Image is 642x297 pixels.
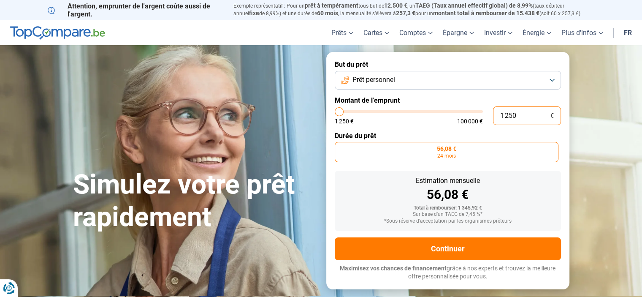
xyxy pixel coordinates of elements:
span: 12.500 € [384,2,407,9]
div: 56,08 € [341,188,554,201]
span: 1 250 € [335,118,354,124]
span: € [550,112,554,120]
a: Épargne [438,20,479,45]
div: Sur base d'un TAEG de 7,45 %* [341,212,554,218]
span: 56,08 € [437,146,456,152]
div: Estimation mensuelle [341,177,554,184]
span: Prêt personnel [352,75,395,84]
span: fixe [249,10,259,16]
span: 257,3 € [396,10,415,16]
div: Total à rembourser: 1 345,92 € [341,205,554,211]
p: Exemple représentatif : Pour un tous but de , un (taux débiteur annuel de 8,99%) et une durée de ... [233,2,595,17]
span: prêt à tempérament [305,2,358,9]
a: Investir [479,20,517,45]
span: 100 000 € [457,118,483,124]
a: Énergie [517,20,556,45]
label: Montant de l'emprunt [335,96,561,104]
span: montant total à rembourser de 15.438 € [433,10,539,16]
span: TAEG (Taux annuel effectif global) de 8,99% [415,2,533,9]
label: Durée du prêt [335,132,561,140]
a: Cartes [358,20,394,45]
span: 60 mois [317,10,338,16]
p: Attention, emprunter de l'argent coûte aussi de l'argent. [48,2,223,18]
a: Plus d'infos [556,20,608,45]
a: fr [619,20,637,45]
div: *Sous réserve d'acceptation par les organismes prêteurs [341,218,554,224]
p: grâce à nos experts et trouvez la meilleure offre personnalisée pour vous. [335,264,561,281]
span: 24 mois [437,153,456,158]
a: Comptes [394,20,438,45]
label: But du prêt [335,60,561,68]
h1: Simulez votre prêt rapidement [73,169,316,234]
a: Prêts [326,20,358,45]
button: Continuer [335,237,561,260]
button: Prêt personnel [335,71,561,90]
span: Maximisez vos chances de financement [340,265,447,272]
img: TopCompare [10,26,105,40]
